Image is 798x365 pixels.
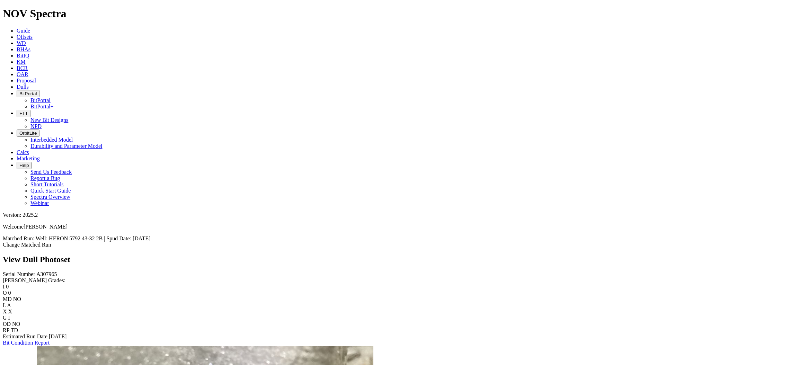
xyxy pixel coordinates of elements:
h2: View Dull Photoset [3,255,795,264]
span: X [8,309,12,314]
label: MD [3,296,12,302]
a: BHAs [17,46,30,52]
a: WD [17,40,26,46]
p: Welcome [3,224,795,230]
a: New Bit Designs [30,117,68,123]
span: BitPortal [19,91,37,96]
div: [PERSON_NAME] Grades: [3,277,795,284]
a: BitPortal+ [30,104,54,109]
button: OrbitLite [17,130,39,137]
label: G [3,315,7,321]
span: Well: HERON 5792 43-32 2B | Spud Date: [DATE] [36,235,151,241]
label: O [3,290,7,296]
a: Change Matched Run [3,242,51,248]
a: Durability and Parameter Model [30,143,103,149]
a: NPD [30,123,42,129]
a: Webinar [30,200,49,206]
span: [DATE] [49,333,67,339]
div: Version: 2025.2 [3,212,795,218]
label: I [3,284,5,290]
a: Dulls [17,84,29,90]
span: Matched Run: [3,235,34,241]
span: [PERSON_NAME] [24,224,68,230]
a: Send Us Feedback [30,169,72,175]
span: 0 [6,284,9,290]
button: BitPortal [17,90,39,97]
label: Estimated Run Date [3,333,47,339]
span: A [7,302,11,308]
label: OD [3,321,11,327]
span: TD [11,327,18,333]
button: FTT [17,110,30,117]
label: X [3,309,7,314]
a: BCR [17,65,28,71]
h1: NOV Spectra [3,7,795,20]
span: OrbitLite [19,131,37,136]
a: Calcs [17,149,29,155]
label: Serial Number [3,271,35,277]
a: Report a Bug [30,175,60,181]
a: OAR [17,71,28,77]
a: Bit Condition Report [3,340,50,346]
a: Spectra Overview [30,194,70,200]
a: Interbedded Model [30,137,73,143]
span: FTT [19,111,28,116]
span: A307965 [36,271,57,277]
span: 0 [8,290,11,296]
span: NO [12,321,20,327]
a: Offsets [17,34,33,40]
a: BitIQ [17,53,29,59]
a: Short Tutorials [30,181,64,187]
a: Quick Start Guide [30,188,71,194]
a: KM [17,59,26,65]
a: Proposal [17,78,36,83]
button: Help [17,162,32,169]
span: I [8,315,10,321]
label: L [3,302,6,308]
a: Guide [17,28,30,34]
a: BitPortal [30,97,51,103]
span: NO [13,296,21,302]
span: Help [19,163,29,168]
a: Marketing [17,155,40,161]
label: RP [3,327,9,333]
